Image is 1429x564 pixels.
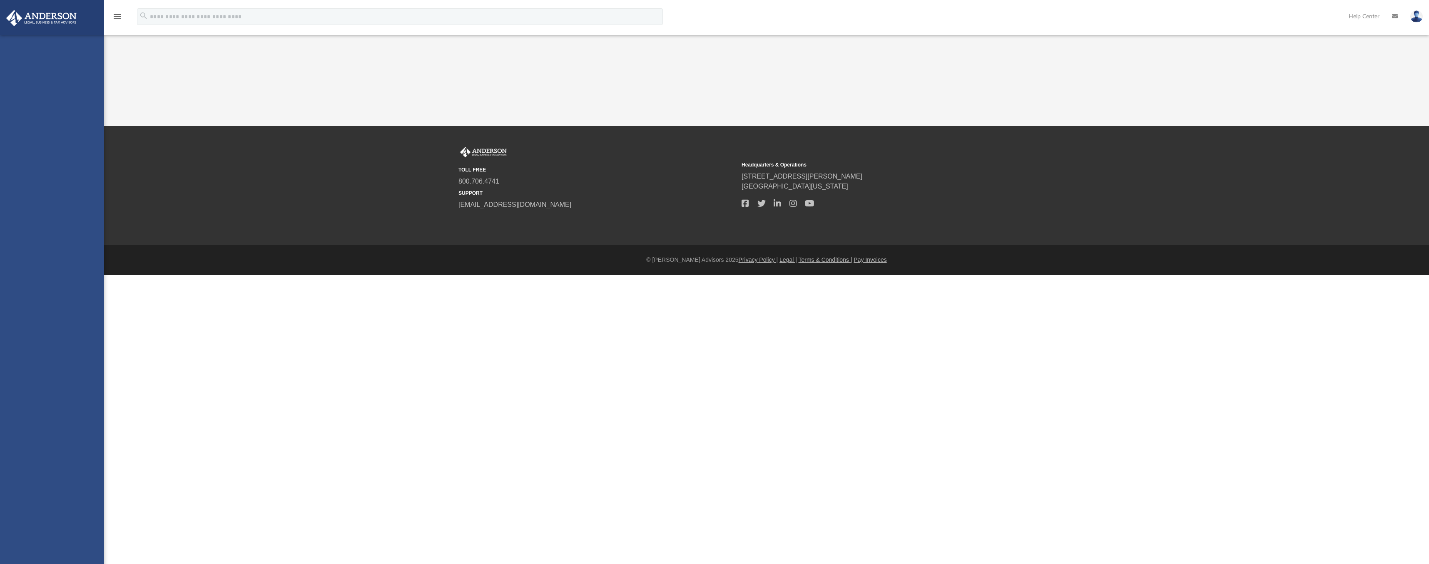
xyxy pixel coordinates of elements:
[139,11,148,20] i: search
[104,256,1429,264] div: © [PERSON_NAME] Advisors 2025
[854,256,886,263] a: Pay Invoices
[742,161,1019,169] small: Headquarters & Operations
[112,12,122,22] i: menu
[779,256,797,263] a: Legal |
[739,256,778,263] a: Privacy Policy |
[1410,10,1423,22] img: User Pic
[458,147,508,158] img: Anderson Advisors Platinum Portal
[458,189,736,197] small: SUPPORT
[458,201,571,208] a: [EMAIL_ADDRESS][DOMAIN_NAME]
[742,183,848,190] a: [GEOGRAPHIC_DATA][US_STATE]
[458,178,499,185] a: 800.706.4741
[4,10,79,26] img: Anderson Advisors Platinum Portal
[458,166,736,174] small: TOLL FREE
[799,256,852,263] a: Terms & Conditions |
[112,16,122,22] a: menu
[742,173,862,180] a: [STREET_ADDRESS][PERSON_NAME]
